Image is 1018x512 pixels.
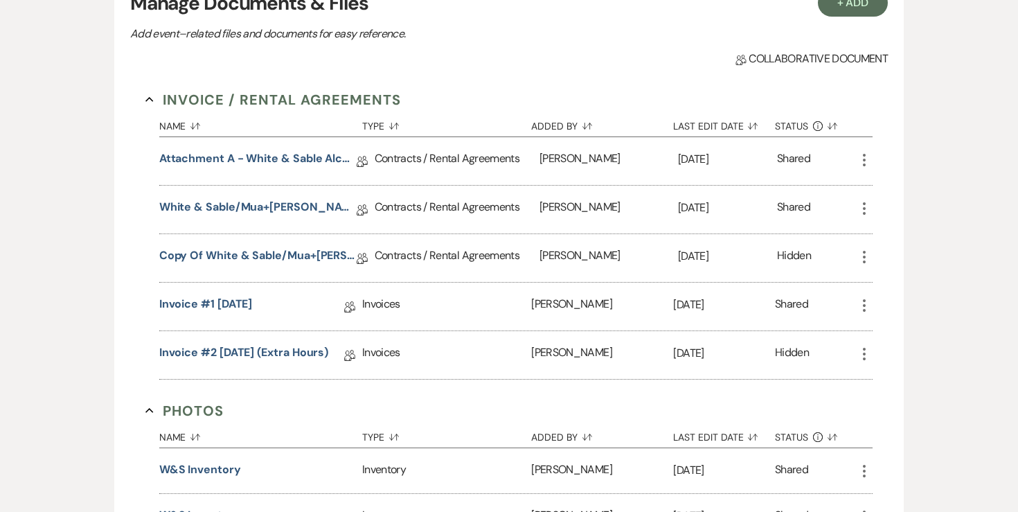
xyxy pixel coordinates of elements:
a: Invoice #1 [DATE] [159,296,253,317]
div: Invoices [362,331,531,379]
a: White & Sable/Mua+[PERSON_NAME] Rental Agreement - [DATE] [159,199,357,220]
button: Status [775,421,856,448]
button: Invoice / Rental Agreements [145,89,401,110]
button: Last Edit Date [673,110,775,136]
div: [PERSON_NAME] [539,186,678,233]
button: Status [775,110,856,136]
div: Contracts / Rental Agreements [375,234,539,282]
a: Invoice #2 [DATE] (extra hours) [159,344,329,366]
p: [DATE] [678,150,777,168]
div: [PERSON_NAME] [539,137,678,185]
p: [DATE] [673,344,775,362]
a: Copy of White & Sable/Mua+[PERSON_NAME] Rental Agreement - [DATE] [159,247,357,269]
div: [PERSON_NAME] [539,234,678,282]
div: Contracts / Rental Agreements [375,137,539,185]
a: Attachment A - White & Sable Alcohol Agreement [159,150,357,172]
button: Name [159,421,362,448]
div: Shared [775,296,808,317]
div: [PERSON_NAME] [531,331,673,379]
button: Type [362,421,531,448]
button: W&S Inventory [159,461,241,478]
p: [DATE] [673,296,775,314]
div: Hidden [775,344,809,366]
button: Last Edit Date [673,421,775,448]
button: Name [159,110,362,136]
span: Status [775,432,808,442]
button: Photos [145,400,224,421]
div: Contracts / Rental Agreements [375,186,539,233]
button: Added By [531,421,673,448]
div: Shared [777,199,810,220]
span: Status [775,121,808,131]
div: Shared [777,150,810,172]
p: [DATE] [673,461,775,479]
button: Added By [531,110,673,136]
p: Add event–related files and documents for easy reference. [130,25,615,43]
p: [DATE] [678,199,777,217]
div: Inventory [362,448,531,493]
button: Type [362,110,531,136]
div: [PERSON_NAME] [531,448,673,493]
div: Hidden [777,247,811,269]
p: [DATE] [678,247,777,265]
span: Collaborative document [735,51,888,67]
div: Invoices [362,283,531,330]
div: [PERSON_NAME] [531,283,673,330]
div: Shared [775,461,808,480]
